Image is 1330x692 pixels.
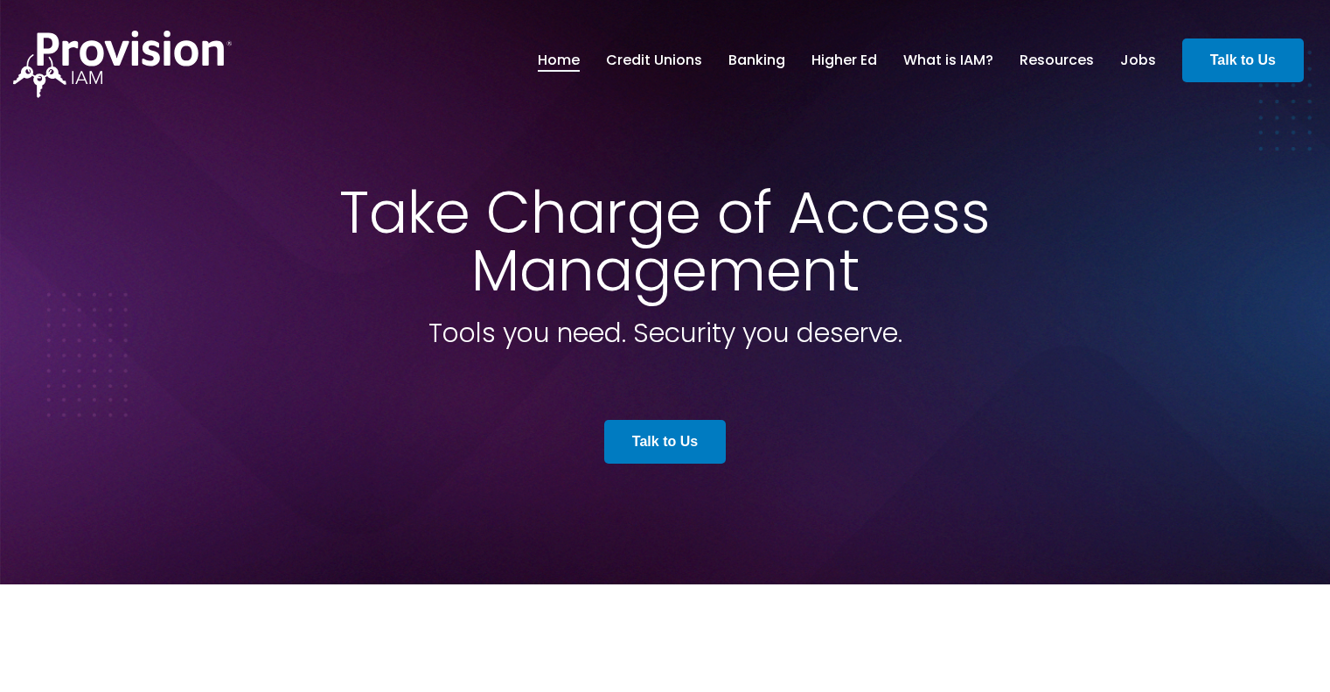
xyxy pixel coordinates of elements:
a: Talk to Us [1182,38,1304,82]
a: Resources [1020,45,1094,75]
strong: Talk to Us [1210,52,1276,67]
a: What is IAM? [903,45,993,75]
span: Tools you need. Security you deserve. [428,314,902,352]
a: Higher Ed [811,45,877,75]
nav: menu [525,32,1169,88]
a: Jobs [1120,45,1156,75]
img: ProvisionIAM-Logo-White [13,31,232,98]
a: Banking [728,45,785,75]
a: Credit Unions [606,45,702,75]
a: Home [538,45,580,75]
a: Talk to Us [604,420,726,464]
span: Take Charge of Access Management [339,172,991,311]
strong: Talk to Us [632,434,698,449]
